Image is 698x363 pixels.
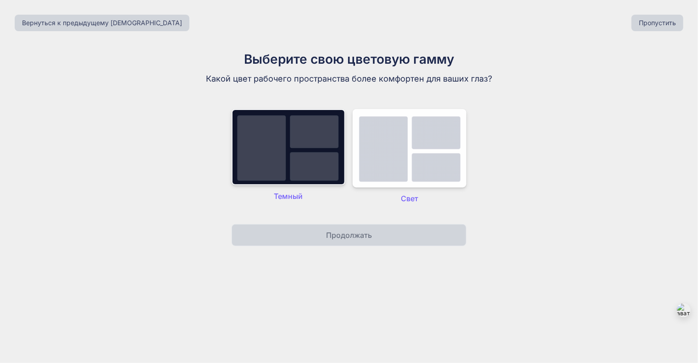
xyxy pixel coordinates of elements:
[195,72,503,85] p: Какой цвет рабочего пространства более комфортен для ваших глаз?
[232,109,345,185] img: темный
[232,224,466,246] button: Продолжать
[232,191,345,202] p: Темный
[353,109,466,187] img: темный
[195,49,503,69] h1: Выберите свою цветовую гамму
[632,15,683,31] button: Пропустить
[326,230,372,241] p: Продолжать
[15,15,189,31] button: Вернуться к предыдущему [DEMOGRAPHIC_DATA]
[353,193,466,204] p: Свет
